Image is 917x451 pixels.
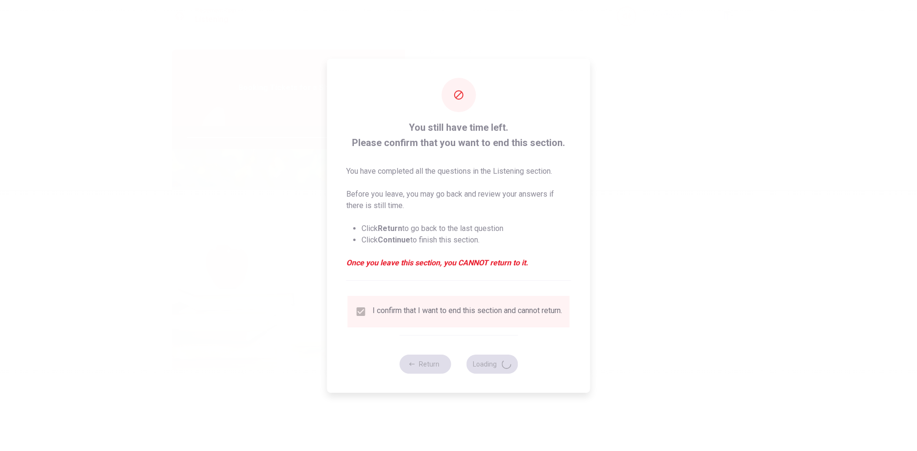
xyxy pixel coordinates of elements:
[346,166,571,177] p: You have completed all the questions in the Listening section.
[399,355,451,374] button: Return
[346,189,571,211] p: Before you leave, you may go back and review your answers if there is still time.
[346,120,571,150] span: You still have time left. Please confirm that you want to end this section.
[378,224,402,233] strong: Return
[378,235,410,244] strong: Continue
[362,234,571,246] li: Click to finish this section.
[362,223,571,234] li: Click to go back to the last question
[346,257,571,269] em: Once you leave this section, you CANNOT return to it.
[373,306,562,317] div: I confirm that I want to end this section and cannot return.
[466,355,518,374] button: Loading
